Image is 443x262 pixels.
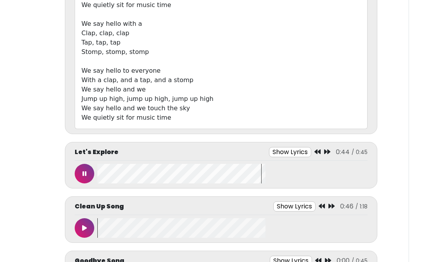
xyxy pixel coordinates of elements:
button: Show Lyrics [273,201,316,212]
p: Clean Up Song [75,202,124,211]
span: 0:46 [340,202,353,211]
button: Show Lyrics [269,147,311,157]
span: 0:44 [336,147,350,156]
span: / 1:18 [355,203,368,210]
p: Let's Explore [75,147,118,157]
span: / 0:45 [352,148,368,156]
